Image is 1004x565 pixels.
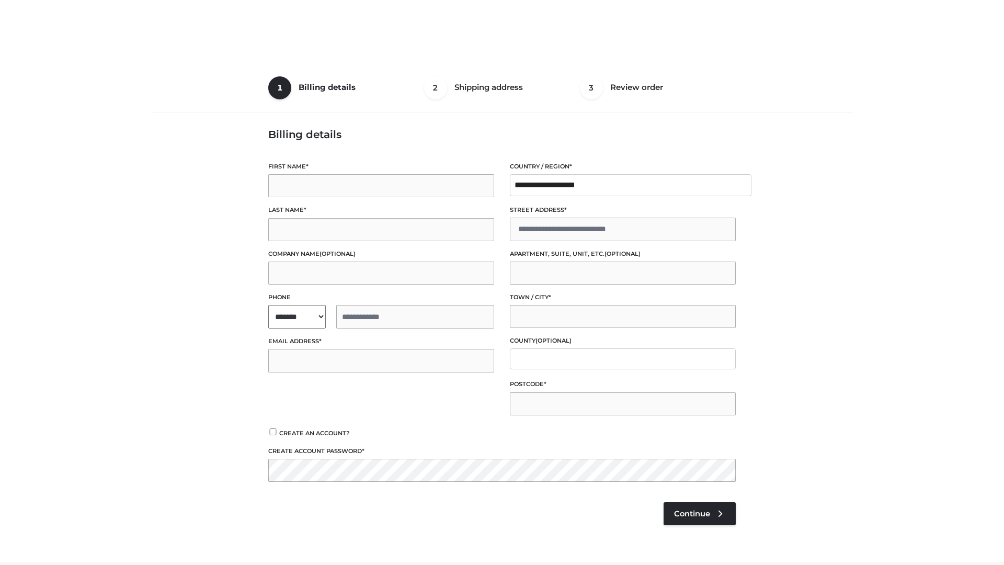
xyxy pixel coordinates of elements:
input: Create an account? [268,428,278,435]
span: Shipping address [454,82,523,92]
label: Phone [268,292,494,302]
span: (optional) [320,250,356,257]
span: Continue [674,509,710,518]
label: Postcode [510,379,736,389]
label: Street address [510,205,736,215]
label: Town / City [510,292,736,302]
label: Last name [268,205,494,215]
label: Country / Region [510,162,736,172]
label: Create account password [268,446,736,456]
label: County [510,336,736,346]
span: 3 [580,76,603,99]
span: (optional) [535,337,572,344]
span: 2 [424,76,447,99]
label: Apartment, suite, unit, etc. [510,249,736,259]
label: First name [268,162,494,172]
a: Continue [664,502,736,525]
span: Create an account? [279,430,350,437]
h3: Billing details [268,128,736,141]
span: 1 [268,76,291,99]
span: (optional) [604,250,641,257]
label: Email address [268,336,494,346]
label: Company name [268,249,494,259]
span: Billing details [299,82,356,92]
span: Review order [610,82,663,92]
